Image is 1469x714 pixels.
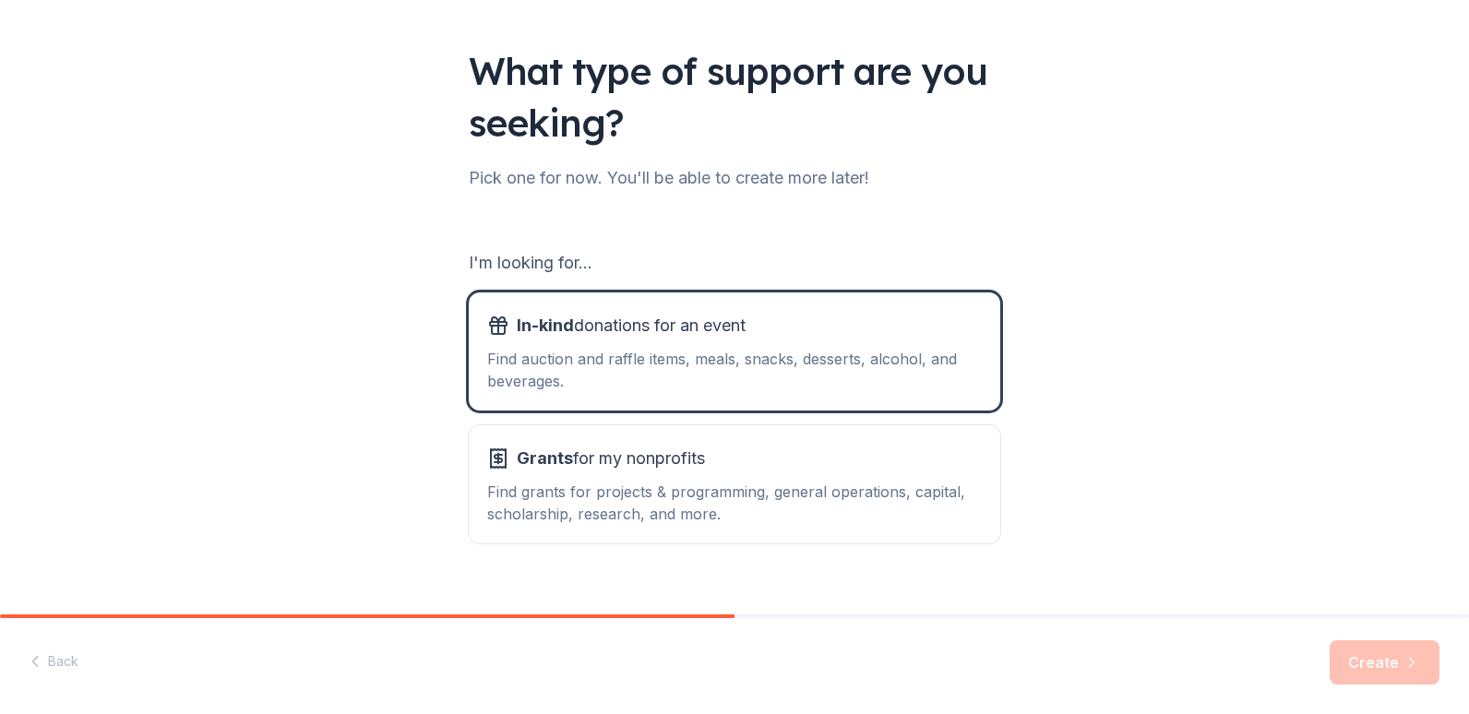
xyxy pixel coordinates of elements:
div: Find grants for projects & programming, general operations, capital, scholarship, research, and m... [487,481,982,525]
button: Grantsfor my nonprofitsFind grants for projects & programming, general operations, capital, schol... [469,425,1000,543]
span: In-kind [517,315,574,335]
span: Grants [517,448,573,468]
div: What type of support are you seeking? [469,45,1000,149]
div: Pick one for now. You'll be able to create more later! [469,163,1000,193]
button: In-kinddonations for an eventFind auction and raffle items, meals, snacks, desserts, alcohol, and... [469,292,1000,411]
div: Find auction and raffle items, meals, snacks, desserts, alcohol, and beverages. [487,348,982,392]
div: I'm looking for... [469,248,1000,278]
span: donations for an event [517,311,746,340]
span: for my nonprofits [517,444,705,473]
